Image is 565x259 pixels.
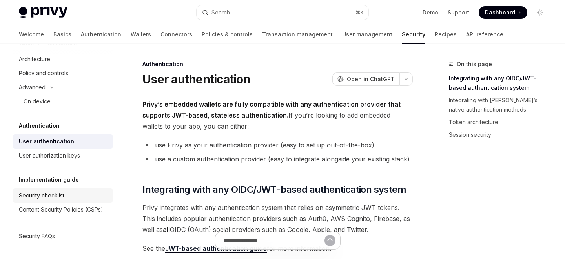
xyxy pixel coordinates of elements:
[19,69,68,78] div: Policy and controls
[81,25,121,44] a: Authentication
[262,25,333,44] a: Transaction management
[449,72,552,94] a: Integrating with any OIDC/JWT-based authentication system
[19,151,80,160] div: User authorization keys
[457,60,492,69] span: On this page
[142,139,413,150] li: use Privy as your authentication provider (easy to set up out-of-the-box)
[13,149,113,163] a: User authorization keys
[13,80,113,94] button: Toggle Advanced section
[24,97,51,106] div: On device
[332,72,399,86] button: Open in ChatGPT
[435,25,457,44] a: Recipes
[142,60,413,68] div: Authentication
[19,205,103,214] div: Content Security Policies (CSPs)
[13,203,113,217] a: Content Security Policies (CSPs)
[223,232,324,249] input: Ask a question...
[13,66,113,80] a: Policy and controls
[448,9,469,16] a: Support
[131,25,151,44] a: Wallets
[19,191,64,200] div: Security checklist
[19,121,60,130] h5: Authentication
[355,9,364,16] span: ⌘ K
[485,9,515,16] span: Dashboard
[13,94,113,109] a: On device
[449,129,552,141] a: Session security
[13,188,113,203] a: Security checklist
[534,6,546,19] button: Toggle dark mode
[423,9,438,16] a: Demo
[53,25,71,44] a: Basics
[142,154,413,165] li: use a custom authentication provider (easy to integrate alongside your existing stack)
[19,25,44,44] a: Welcome
[13,134,113,149] a: User authentication
[142,183,406,196] span: Integrating with any OIDC/JWT-based authentication system
[163,226,170,234] strong: all
[197,5,368,20] button: Open search
[142,99,413,132] span: If you’re looking to add embedded wallets to your app, you can either:
[342,25,392,44] a: User management
[142,202,413,235] span: Privy integrates with any authentication system that relies on asymmetric JWT tokens. This includ...
[479,6,527,19] a: Dashboard
[142,100,401,119] strong: Privy’s embedded wallets are fully compatible with any authentication provider that supports JWT-...
[160,25,192,44] a: Connectors
[19,175,79,185] h5: Implementation guide
[449,116,552,129] a: Token architecture
[19,54,50,64] div: Architecture
[211,8,233,17] div: Search...
[19,232,55,241] div: Security FAQs
[19,137,74,146] div: User authentication
[19,7,67,18] img: light logo
[13,52,113,66] a: Architecture
[19,83,46,92] div: Advanced
[142,72,250,86] h1: User authentication
[13,229,113,243] a: Security FAQs
[347,75,395,83] span: Open in ChatGPT
[449,94,552,116] a: Integrating with [PERSON_NAME]’s native authentication methods
[402,25,425,44] a: Security
[466,25,503,44] a: API reference
[202,25,253,44] a: Policies & controls
[324,235,335,246] button: Send message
